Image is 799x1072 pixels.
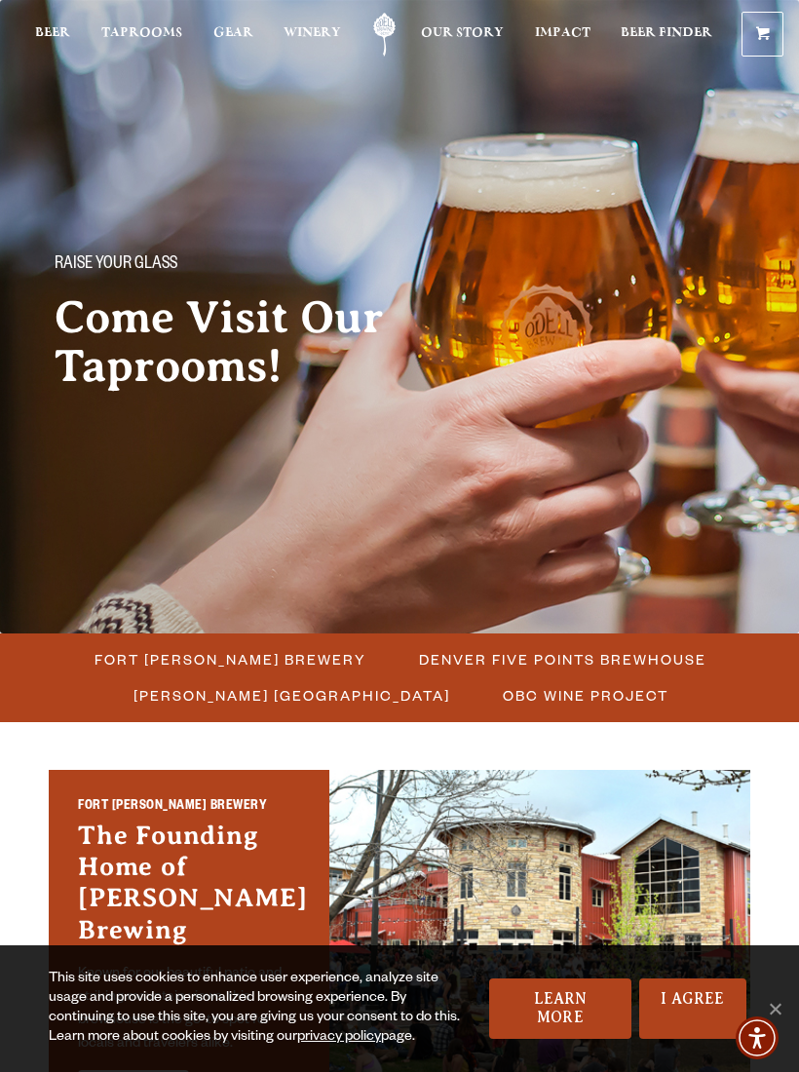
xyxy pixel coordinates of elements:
[361,13,409,57] a: Odell Home
[213,13,253,57] a: Gear
[49,970,470,1048] div: This site uses cookies to enhance user experience, analyze site usage and provide a personalized ...
[78,820,300,956] h3: The Founding Home of [PERSON_NAME] Brewing
[639,978,746,1039] a: I Agree
[736,1016,779,1059] div: Accessibility Menu
[55,293,476,391] h2: Come Visit Our Taprooms!
[122,681,460,709] a: [PERSON_NAME] [GEOGRAPHIC_DATA]
[421,13,504,57] a: Our Story
[213,25,253,41] span: Gear
[55,252,177,278] span: Raise your glass
[621,25,712,41] span: Beer Finder
[83,645,376,673] a: Fort [PERSON_NAME] Brewery
[535,25,590,41] span: Impact
[491,681,678,709] a: OBC Wine Project
[489,978,631,1039] a: Learn More
[101,13,182,57] a: Taprooms
[621,13,712,57] a: Beer Finder
[95,645,366,673] span: Fort [PERSON_NAME] Brewery
[535,13,590,57] a: Impact
[407,645,716,673] a: Denver Five Points Brewhouse
[765,999,784,1018] span: No
[101,25,182,41] span: Taprooms
[35,25,70,41] span: Beer
[421,25,504,41] span: Our Story
[419,645,706,673] span: Denver Five Points Brewhouse
[35,13,70,57] a: Beer
[297,1030,381,1046] a: privacy policy
[284,13,341,57] a: Winery
[503,681,668,709] span: OBC Wine Project
[133,681,450,709] span: [PERSON_NAME] [GEOGRAPHIC_DATA]
[284,25,341,41] span: Winery
[78,797,300,820] h2: Fort [PERSON_NAME] Brewery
